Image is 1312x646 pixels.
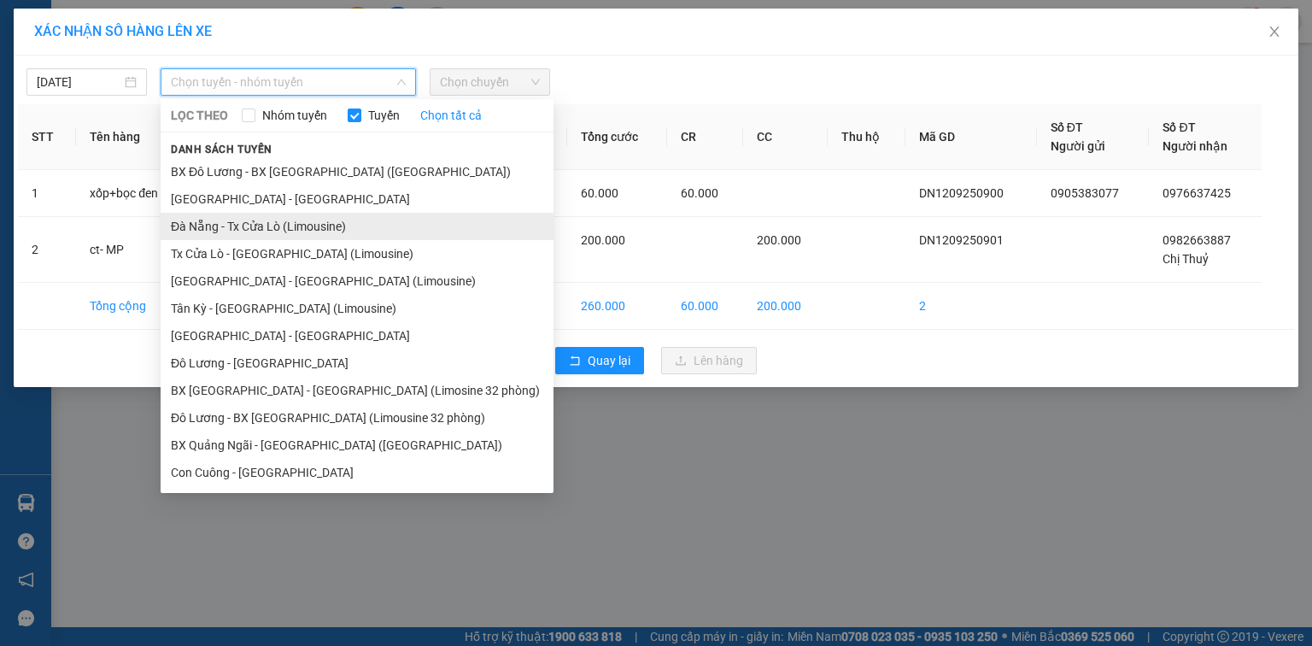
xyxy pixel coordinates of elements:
[18,104,76,170] th: STT
[555,347,644,374] button: rollbackQuay lại
[1163,120,1195,134] span: Số ĐT
[161,213,553,240] li: Đà Nẵng - Tx Cửa Lò (Limousine)
[919,186,1004,200] span: DN1209250900
[171,106,228,125] span: LỌC THEO
[18,170,76,217] td: 1
[255,106,334,125] span: Nhóm tuyến
[161,322,553,349] li: [GEOGRAPHIC_DATA] - [GEOGRAPHIC_DATA]
[76,170,189,217] td: xốp+bọc đen
[581,233,625,247] span: 200.000
[161,295,553,322] li: Tân Kỳ - [GEOGRAPHIC_DATA] (Limousine)
[440,69,540,95] span: Chọn chuyến
[161,240,553,267] li: Tx Cửa Lò - [GEOGRAPHIC_DATA] (Limousine)
[743,104,828,170] th: CC
[667,104,743,170] th: CR
[161,267,553,295] li: [GEOGRAPHIC_DATA] - [GEOGRAPHIC_DATA] (Limousine)
[919,233,1004,247] span: DN1209250901
[1163,186,1231,200] span: 0976637425
[1051,139,1105,153] span: Người gửi
[161,377,553,404] li: BX [GEOGRAPHIC_DATA] - [GEOGRAPHIC_DATA] (Limosine 32 phòng)
[361,106,407,125] span: Tuyến
[567,283,666,330] td: 260.000
[76,283,189,330] td: Tổng cộng
[1051,120,1083,134] span: Số ĐT
[161,349,553,377] li: Đô Lương - [GEOGRAPHIC_DATA]
[905,104,1037,170] th: Mã GD
[161,142,283,157] span: Danh sách tuyến
[567,104,666,170] th: Tổng cước
[743,283,828,330] td: 200.000
[757,233,801,247] span: 200.000
[1250,9,1298,56] button: Close
[37,73,121,91] input: 12/09/2025
[161,404,553,432] li: Đô Lương - BX [GEOGRAPHIC_DATA] (Limousine 32 phòng)
[569,355,581,368] span: rollback
[420,106,482,125] a: Chọn tất cả
[828,104,905,170] th: Thu hộ
[161,158,553,185] li: BX Đô Lương - BX [GEOGRAPHIC_DATA] ([GEOGRAPHIC_DATA])
[681,186,718,200] span: 60.000
[661,347,757,374] button: uploadLên hàng
[161,459,553,486] li: Con Cuông - [GEOGRAPHIC_DATA]
[161,432,553,459] li: BX Quảng Ngãi - [GEOGRAPHIC_DATA] ([GEOGRAPHIC_DATA])
[1163,139,1227,153] span: Người nhận
[76,217,189,283] td: ct- MP
[1163,252,1209,266] span: Chị Thuỷ
[1163,233,1231,247] span: 0982663887
[1051,186,1119,200] span: 0905383077
[905,283,1037,330] td: 2
[34,23,212,39] span: XÁC NHẬN SỐ HÀNG LÊN XE
[667,283,743,330] td: 60.000
[581,186,618,200] span: 60.000
[76,104,189,170] th: Tên hàng
[396,77,407,87] span: down
[161,185,553,213] li: [GEOGRAPHIC_DATA] - [GEOGRAPHIC_DATA]
[588,351,630,370] span: Quay lại
[1268,25,1281,38] span: close
[171,69,406,95] span: Chọn tuyến - nhóm tuyến
[18,217,76,283] td: 2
